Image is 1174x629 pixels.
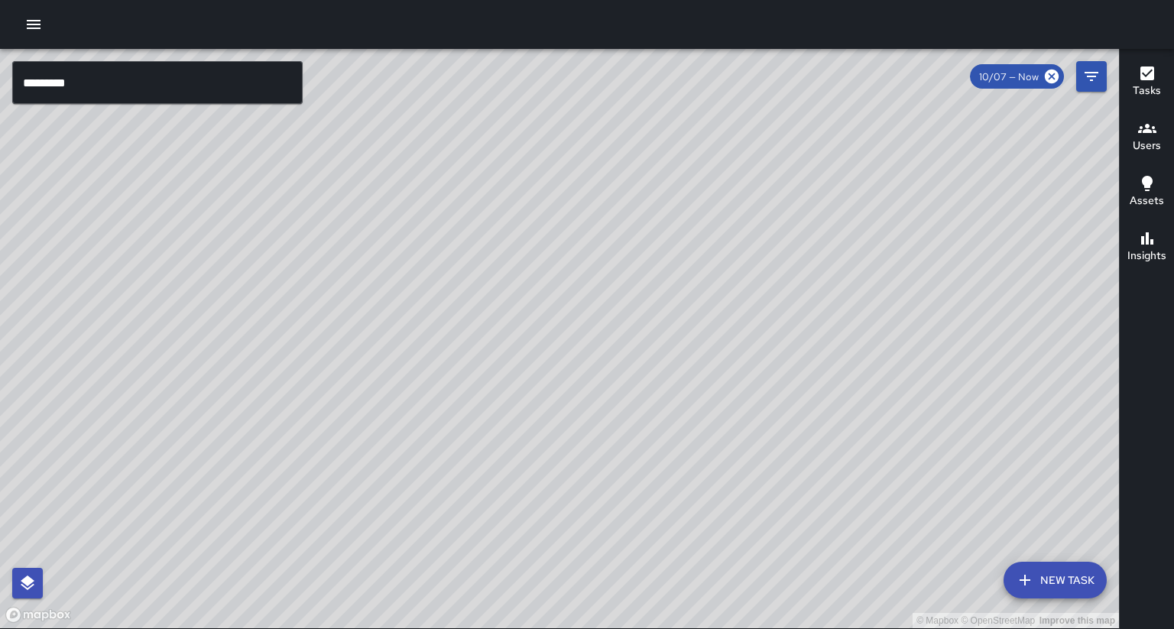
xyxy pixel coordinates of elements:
h6: Tasks [1133,83,1161,99]
button: Assets [1120,165,1174,220]
button: Users [1120,110,1174,165]
button: Tasks [1120,55,1174,110]
div: 10/07 — Now [970,64,1064,89]
button: Insights [1120,220,1174,275]
h6: Assets [1130,193,1164,209]
h6: Users [1133,138,1161,154]
h6: Insights [1127,248,1166,264]
span: 10/07 — Now [970,70,1048,83]
button: New Task [1004,562,1107,598]
button: Filters [1076,61,1107,92]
